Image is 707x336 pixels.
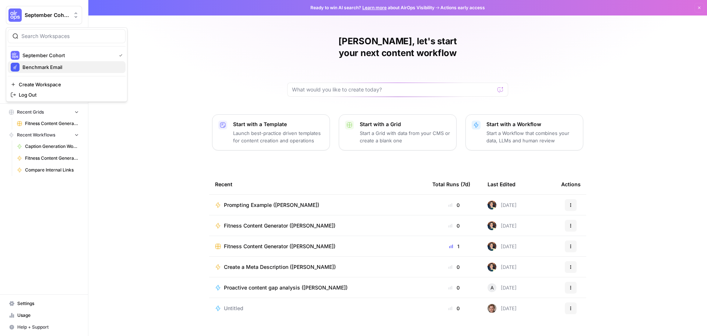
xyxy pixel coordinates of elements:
span: Settings [17,300,79,307]
div: 0 [432,305,476,312]
a: Fitness Content Generator ([PERSON_NAME]) [215,222,421,229]
span: September Cohort [25,11,69,19]
img: 46oskw75a0b6ifjb5gtmemov6r07 [488,221,496,230]
img: September Cohort Logo [8,8,22,22]
button: Start with a WorkflowStart a Workflow that combines your data, LLMs and human review [465,114,583,150]
p: Start with a Workflow [486,121,577,128]
a: Prompting Example ([PERSON_NAME]) [215,201,421,209]
div: 0 [432,263,476,271]
div: [DATE] [488,221,517,230]
button: Start with a TemplateLaunch best-practice driven templates for content creation and operations [212,114,330,150]
span: Fitness Content Generator ([PERSON_NAME]) [224,222,335,229]
span: Untitled [224,305,243,312]
button: Help + Support [6,321,82,333]
span: Compare Internal Links [25,167,79,173]
span: Fitness Content Generator ([PERSON_NAME]) [25,155,79,162]
span: Fitness Content Generator ([PERSON_NAME]) [224,243,335,250]
button: Start with a GridStart a Grid with data from your CMS or create a blank one [339,114,457,150]
span: September Cohort [22,52,113,59]
a: Untitled [215,305,421,312]
a: Settings [6,298,82,309]
input: What would you like to create today? [292,86,495,93]
span: Usage [17,312,79,319]
div: 0 [432,201,476,209]
span: Proactive content gap analysis ([PERSON_NAME]) [224,284,348,291]
h1: [PERSON_NAME], let's start your next content workflow [287,35,508,59]
div: [DATE] [488,242,517,251]
input: Search Workspaces [21,32,121,40]
div: 0 [432,284,476,291]
img: September Cohort Logo [11,51,20,60]
a: Compare Internal Links [14,164,82,176]
span: Prompting Example ([PERSON_NAME]) [224,201,319,209]
p: Start a Grid with data from your CMS or create a blank one [360,129,450,144]
p: Launch best-practice driven templates for content creation and operations [233,129,324,144]
a: Log Out [8,90,126,100]
span: Actions early access [440,4,485,11]
a: Fitness Content Generator ([PERSON_NAME]) [215,243,421,250]
img: 46oskw75a0b6ifjb5gtmemov6r07 [488,263,496,271]
span: Create Workspace [19,81,120,88]
div: 0 [432,222,476,229]
img: 46oskw75a0b6ifjb5gtmemov6r07 [488,242,496,251]
span: Help + Support [17,324,79,330]
div: Total Runs (7d) [432,174,470,194]
span: Recent Workflows [17,132,55,138]
button: Workspace: September Cohort [6,6,82,24]
span: Caption Generation Workflow Sample [25,143,79,150]
a: Learn more [362,5,387,10]
p: Start a Workflow that combines your data, LLMs and human review [486,129,577,144]
button: Recent Grids [6,107,82,118]
span: Recent Grids [17,109,44,115]
div: Recent [215,174,421,194]
img: 46oskw75a0b6ifjb5gtmemov6r07 [488,201,496,209]
div: [DATE] [488,304,517,313]
p: Start with a Template [233,121,324,128]
a: Fitness Content Generator ([PERSON_NAME]) [14,152,82,164]
div: Last Edited [488,174,516,194]
div: Workspace: September Cohort [6,27,127,102]
a: Caption Generation Workflow Sample [14,141,82,152]
a: Usage [6,309,82,321]
img: Benchmark Email Logo [11,63,20,72]
span: Log Out [19,91,120,98]
img: 894gttvz9wke5ep6j4bcvijddnxm [488,304,496,313]
span: Ready to win AI search? about AirOps Visibility [310,4,435,11]
div: [DATE] [488,201,517,209]
span: Benchmark Email [22,63,120,71]
a: Fitness Content Generator ([PERSON_NAME]) [14,118,82,129]
span: A [490,284,494,291]
span: Fitness Content Generator ([PERSON_NAME]) [25,120,79,127]
a: Create a Meta Description ([PERSON_NAME]) [215,263,421,271]
a: Create Workspace [8,79,126,90]
div: Actions [561,174,581,194]
button: Recent Workflows [6,129,82,141]
a: Proactive content gap analysis ([PERSON_NAME]) [215,284,421,291]
p: Start with a Grid [360,121,450,128]
span: Create a Meta Description ([PERSON_NAME]) [224,263,336,271]
div: 1 [432,243,476,250]
div: [DATE] [488,263,517,271]
div: [DATE] [488,283,517,292]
